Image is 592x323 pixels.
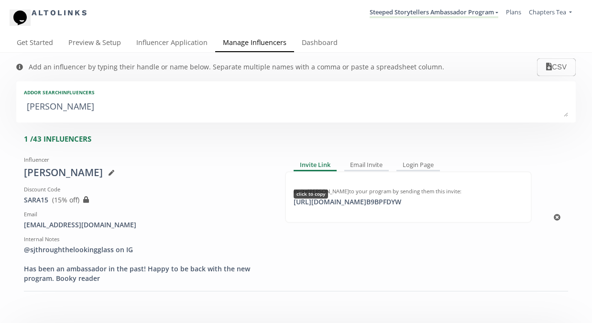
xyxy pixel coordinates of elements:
[24,98,568,117] textarea: [PERSON_NAME]
[396,160,440,171] div: Login Page
[294,34,345,53] a: Dashboard
[10,10,40,38] iframe: chat widget
[9,34,61,53] a: Get Started
[52,195,79,204] span: ( 15 % off)
[24,220,271,230] div: [EMAIL_ADDRESS][DOMAIN_NAME]
[24,235,271,243] div: Internal Notes
[537,58,576,76] button: CSV
[24,156,271,164] div: Influencer
[294,189,328,198] div: click to copy
[344,160,389,171] div: Email Invite
[24,134,576,144] div: 1 / 43 INFLUENCERS
[370,8,498,18] a: Steeped Storytellers Ambassador Program
[215,34,294,53] a: Manage Influencers
[294,188,523,195] div: Invite [PERSON_NAME] to your program by sending them this invite:
[24,245,271,283] div: @sjthroughthelookingglass on IG Has been an ambassador in the past! Happy to be back with the new...
[24,211,271,218] div: Email
[29,62,444,72] div: Add an influencer by typing their handle or name below. Separate multiple names with a comma or p...
[529,8,566,16] span: Chapters Tea
[129,34,215,53] a: Influencer Application
[506,8,521,16] a: Plans
[288,197,407,207] div: [URL][DOMAIN_NAME] B9BPFDYW
[16,5,88,21] a: Altolinks
[294,160,337,171] div: Invite Link
[24,195,48,204] a: SARA15
[529,8,572,19] a: Chapters Tea
[61,34,129,53] a: Preview & Setup
[24,186,271,193] div: Discount Code
[24,166,271,180] div: [PERSON_NAME]
[24,89,568,96] div: Add or search INFLUENCERS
